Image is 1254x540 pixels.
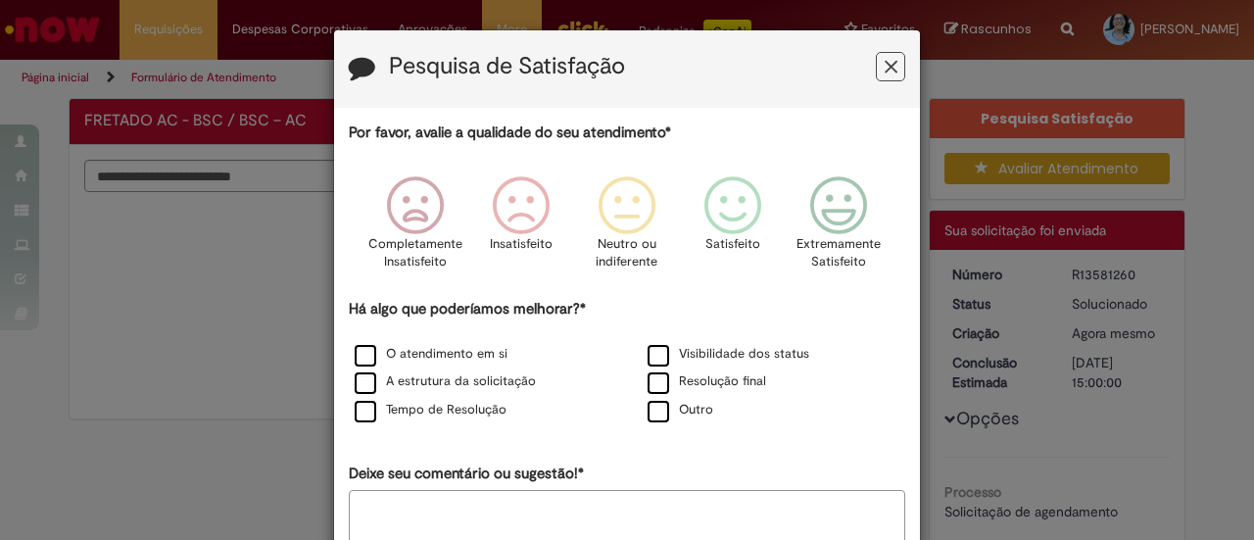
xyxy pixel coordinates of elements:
label: A estrutura da solicitação [355,372,536,391]
div: Há algo que poderíamos melhorar?* [349,299,905,425]
p: Insatisfeito [490,235,553,254]
p: Neutro ou indiferente [592,235,662,271]
p: Extremamente Satisfeito [796,235,881,271]
p: Completamente Insatisfeito [368,235,462,271]
label: Por favor, avalie a qualidade do seu atendimento* [349,123,671,143]
p: Satisfeito [705,235,760,254]
div: Completamente Insatisfeito [364,162,464,296]
label: Outro [648,401,713,419]
label: Tempo de Resolução [355,401,506,419]
div: Extremamente Satisfeito [789,162,889,296]
div: Neutro ou indiferente [577,162,677,296]
label: Deixe seu comentário ou sugestão!* [349,464,584,484]
div: Insatisfeito [471,162,571,296]
label: O atendimento em si [355,345,507,364]
label: Resolução final [648,372,766,391]
label: Pesquisa de Satisfação [389,54,625,79]
div: Satisfeito [683,162,783,296]
label: Visibilidade dos status [648,345,809,364]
